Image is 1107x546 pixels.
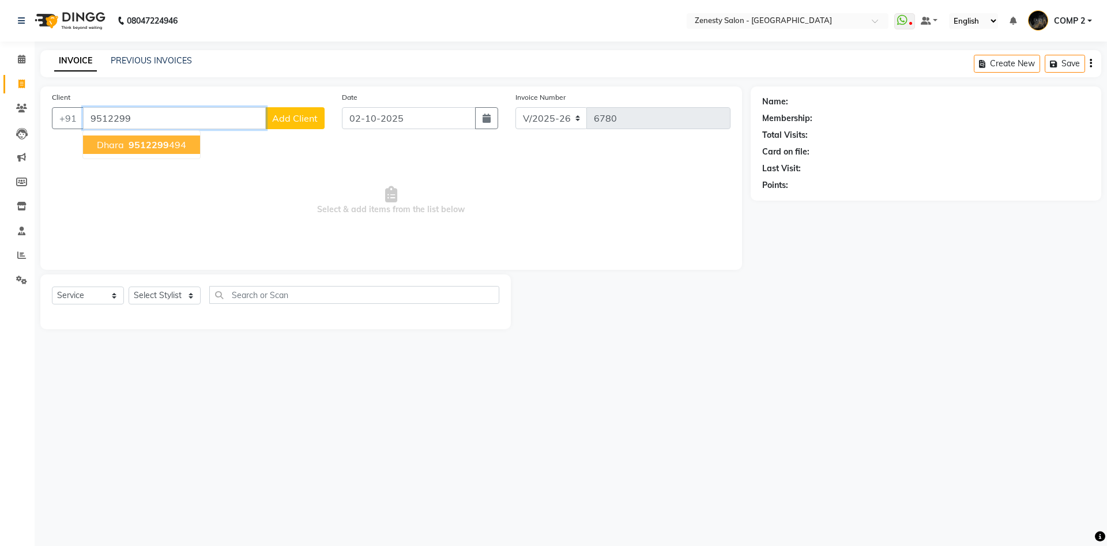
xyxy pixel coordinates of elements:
label: Client [52,92,70,103]
span: Add Client [272,112,318,124]
button: Create New [974,55,1040,73]
span: Select & add items from the list below [52,143,731,258]
a: INVOICE [54,51,97,71]
a: PREVIOUS INVOICES [111,55,192,66]
button: Add Client [265,107,325,129]
div: Last Visit: [762,163,801,175]
button: Save [1045,55,1085,73]
b: 08047224946 [127,5,178,37]
div: Membership: [762,112,812,125]
span: COMP 2 [1054,15,1085,27]
div: Name: [762,96,788,108]
input: Search by Name/Mobile/Email/Code [83,107,266,129]
div: Total Visits: [762,129,808,141]
label: Invoice Number [515,92,566,103]
label: Date [342,92,357,103]
input: Search or Scan [209,286,499,304]
span: dhara [97,139,124,150]
div: Points: [762,179,788,191]
ngb-highlight: 494 [126,139,186,150]
button: +91 [52,107,84,129]
img: COMP 2 [1028,10,1048,31]
span: 9512299 [129,139,169,150]
img: logo [29,5,108,37]
div: Card on file: [762,146,809,158]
